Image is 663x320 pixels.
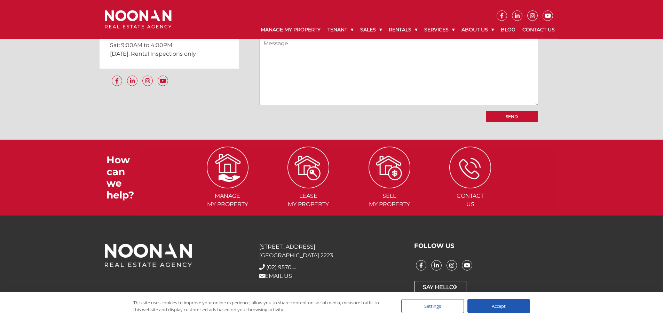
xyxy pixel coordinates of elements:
[269,192,348,209] span: Lease my Property
[519,21,558,39] a: Contact Us
[207,147,248,188] img: ICONS
[259,242,403,260] p: [STREET_ADDRESS] [GEOGRAPHIC_DATA] 2223
[357,21,385,39] a: Sales
[257,21,324,39] a: Manage My Property
[350,192,429,209] span: Sell my Property
[133,299,387,313] div: This site uses cookies to improve your online experience, allow you to share content on social me...
[385,21,421,39] a: Rentals
[414,281,466,294] a: Say Hello
[431,164,510,208] a: ContactUs
[449,147,491,188] img: ICONS
[350,164,429,208] a: Sellmy Property
[401,299,464,313] div: Settings
[467,299,530,313] div: Accept
[188,192,267,209] span: Manage my Property
[369,147,410,188] img: ICONS
[106,154,141,201] h3: How can we help?
[287,147,329,188] img: ICONS
[497,21,519,39] a: Blog
[458,21,497,39] a: About Us
[431,192,510,209] span: Contact Us
[414,242,558,250] h3: FOLLOW US
[421,21,458,39] a: Services
[324,21,357,39] a: Tenant
[266,264,296,271] a: Click to reveal phone number
[110,49,228,58] p: [DATE]: Rental Inspections only
[269,164,348,208] a: Leasemy Property
[259,273,292,279] a: EMAIL US
[188,164,267,208] a: Managemy Property
[105,10,172,29] img: Noonan Real Estate Agency
[486,111,538,122] input: Send
[266,264,296,271] span: (02) 9570....
[110,41,228,49] p: Sat: 9:00AM to 4:00PM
